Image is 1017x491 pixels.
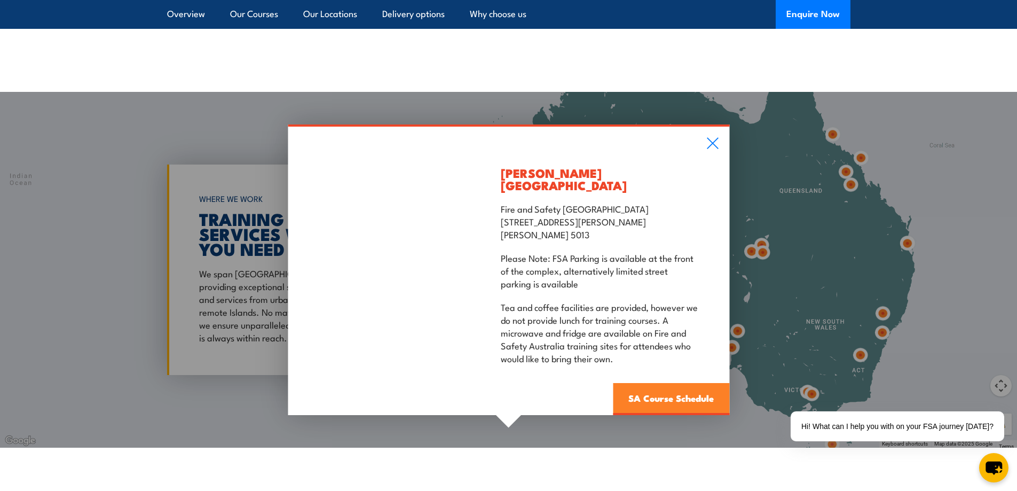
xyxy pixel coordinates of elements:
div: Hi! What can I help you with on your FSA journey [DATE]? [791,411,1004,441]
a: SA Course Schedule [613,383,729,415]
h3: [PERSON_NAME][GEOGRAPHIC_DATA] [501,167,700,191]
button: chat-button [979,453,1008,482]
p: Fire and Safety [GEOGRAPHIC_DATA] [STREET_ADDRESS][PERSON_NAME] [PERSON_NAME] 5013 [501,202,700,240]
p: Tea and coffee facilities are provided, however we do not provide lunch for training courses. A m... [501,300,700,364]
p: Please Note: FSA Parking is available at the front of the complex, alternatively limited street p... [501,251,700,290]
